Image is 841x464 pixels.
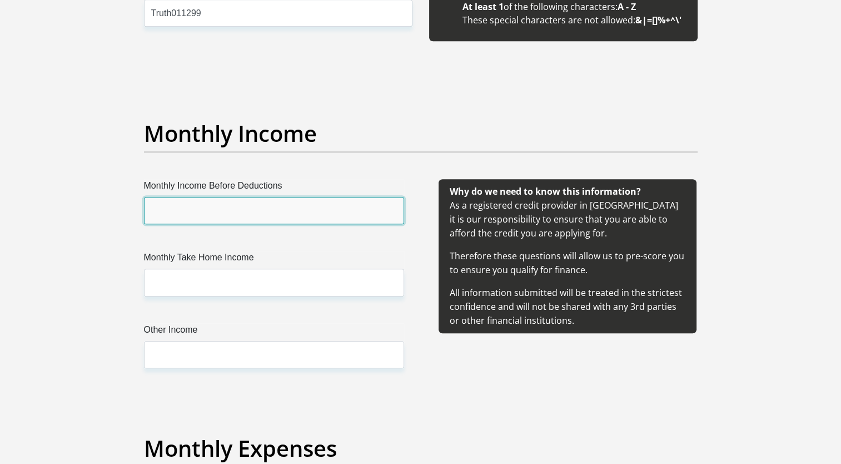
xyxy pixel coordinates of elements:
h2: Monthly Expenses [144,435,698,462]
label: Other Income [144,323,404,341]
label: Monthly Take Home Income [144,251,404,269]
span: As a registered credit provider in [GEOGRAPHIC_DATA] it is our responsibility to ensure that you ... [450,185,684,327]
b: A - Z [618,1,636,13]
input: Monthly Income Before Deductions [144,197,404,224]
input: Monthly Take Home Income [144,269,404,296]
li: These special characters are not allowed: [462,13,686,27]
h2: Monthly Income [144,120,698,147]
input: Other Income [144,341,404,368]
label: Monthly Income Before Deductions [144,179,404,197]
b: &|=[]%+^\' [635,14,681,26]
b: Why do we need to know this information? [450,185,641,198]
b: At least 1 [462,1,504,13]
